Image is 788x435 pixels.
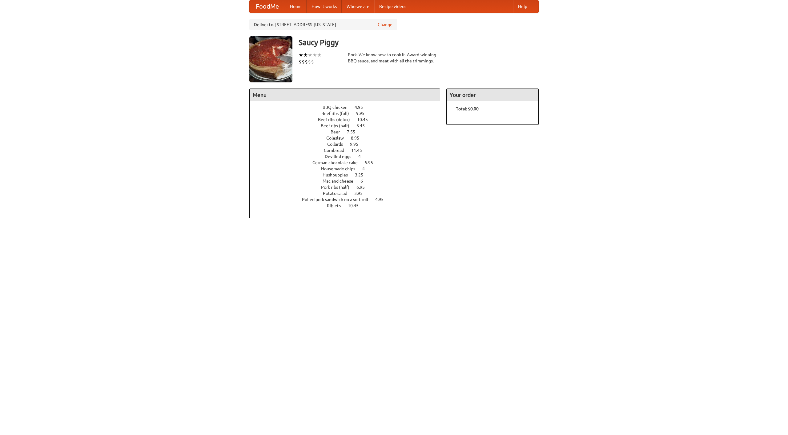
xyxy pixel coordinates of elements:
li: ★ [299,52,303,58]
span: 3.25 [355,172,369,177]
span: 10.45 [348,203,365,208]
li: ★ [308,52,312,58]
li: ★ [317,52,322,58]
span: Pulled pork sandwich on a soft roll [302,197,374,202]
a: Coleslaw 8.95 [326,136,371,140]
a: Cornbread 11.45 [324,148,373,153]
a: Beef ribs (full) 9.95 [321,111,376,116]
b: Total: $0.00 [456,106,479,111]
span: Beef ribs (full) [321,111,355,116]
span: Beer [331,129,346,134]
span: 6.45 [356,123,371,128]
a: Mac and cheese 6 [323,179,374,184]
span: Coleslaw [326,136,350,140]
h4: Menu [250,89,440,101]
a: Devilled eggs 4 [325,154,372,159]
span: 7.55 [347,129,361,134]
a: German chocolate cake 5.95 [312,160,384,165]
a: How it works [307,0,342,13]
span: 8.95 [351,136,365,140]
span: Devilled eggs [325,154,357,159]
span: 4.95 [375,197,390,202]
span: BBQ chicken [323,105,354,110]
div: Pork. We know how to cook it. Award-winning BBQ sauce, and meat with all the trimmings. [348,52,440,64]
span: Beef ribs (delux) [318,117,356,122]
li: $ [311,58,314,65]
span: Potato salad [323,191,353,196]
a: Who we are [342,0,374,13]
a: Riblets 10.45 [327,203,370,208]
img: angular.jpg [249,36,292,82]
a: Beef ribs (delux) 10.45 [318,117,379,122]
a: BBQ chicken 4.95 [323,105,374,110]
a: Beer 7.55 [331,129,367,134]
a: Change [378,22,392,28]
span: 10.45 [357,117,374,122]
span: Mac and cheese [323,179,360,184]
a: Home [285,0,307,13]
a: Housemade chips 4 [321,166,376,171]
span: 4 [358,154,367,159]
a: Pork ribs (half) 6.95 [321,185,376,190]
span: Collards [327,142,349,147]
a: Collards 9.95 [327,142,370,147]
span: Pork ribs (half) [321,185,356,190]
span: Beef ribs (half) [321,123,356,128]
div: Deliver to: [STREET_ADDRESS][US_STATE] [249,19,397,30]
span: Cornbread [324,148,350,153]
a: Pulled pork sandwich on a soft roll 4.95 [302,197,395,202]
span: 6.95 [356,185,371,190]
a: Recipe videos [374,0,411,13]
span: Riblets [327,203,347,208]
li: ★ [303,52,308,58]
span: Housemade chips [321,166,361,171]
a: Potato salad 3.95 [323,191,374,196]
span: 9.95 [350,142,364,147]
span: 6 [360,179,369,184]
a: FoodMe [250,0,285,13]
span: 4.95 [355,105,369,110]
span: 11.45 [351,148,368,153]
span: 3.95 [354,191,369,196]
span: German chocolate cake [312,160,364,165]
span: 9.95 [356,111,371,116]
li: $ [308,58,311,65]
h3: Saucy Piggy [299,36,539,49]
h4: Your order [447,89,538,101]
span: 4 [362,166,371,171]
li: $ [305,58,308,65]
span: Hushpuppies [323,172,354,177]
span: 5.95 [365,160,379,165]
a: Hushpuppies 3.25 [323,172,375,177]
a: Help [513,0,532,13]
li: ★ [312,52,317,58]
li: $ [299,58,302,65]
li: $ [302,58,305,65]
a: Beef ribs (half) 6.45 [321,123,376,128]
